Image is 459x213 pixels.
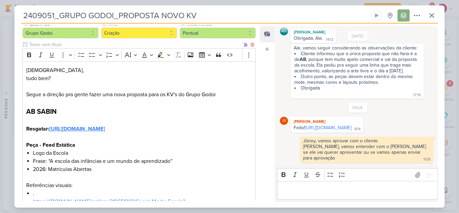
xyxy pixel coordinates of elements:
strong: Resgatar: [26,126,49,132]
strong: Peça - Feed Estática [26,142,75,148]
input: Texto sem título [28,41,242,48]
a: https://[DOMAIN_NAME]/gallery/213651369/Social-Media-Escola?tracking_source=search_projects|escol... [33,198,185,213]
div: Editor toolbar [23,48,256,61]
div: Editor toolbar [277,168,438,181]
strong: AB SABIN [26,108,57,116]
button: Grupo Godoi [23,28,98,38]
li: Cliente informou que a única proposta que não faria é a de , porque tem muito apelo comercial e s... [294,51,421,74]
div: Ligar relógio [374,13,379,18]
p: JV [282,119,286,123]
p: Segue a direção pra gente fazer uma nova proposta para os KV's do Grupo Godoi [26,91,252,99]
div: [PERSON_NAME] [292,29,335,35]
p: [DEMOGRAPHIC_DATA], [26,66,252,74]
div: 14:12 [326,37,333,42]
a: [URL][DOMAIN_NAME] [49,126,105,132]
li: Logo da Escola [33,149,252,157]
div: [PERSON_NAME], vamos entender com o [PERSON_NAME] se ele vai querer apresentar ou se vamos apenas... [303,144,427,161]
div: Aline Gimenez Graciano [280,27,288,35]
div: Feito! [294,125,351,131]
div: [PERSON_NAME] [292,118,362,125]
button: Criação [101,28,177,38]
button: Pontual [180,28,256,38]
li: Obrigada [294,85,421,91]
p: AG [281,30,286,33]
input: Kard Sem Título [21,9,369,22]
div: Editor editing area: main [277,181,438,200]
p: tudo bem? [26,74,252,82]
div: Jôney, vamos aprovar com o cliente. [303,138,430,144]
strong: AB [300,57,306,62]
div: Obrigada, Ale. [294,35,323,41]
div: 17:10 [413,93,421,98]
li: Frase: “A escola das infâncias e um mundo de aprendizado” [33,157,252,165]
p: Referências visuais: [26,181,252,189]
a: [URL][DOMAIN_NAME] [305,125,351,131]
li: Outro ponto, as peças devem estar dentro do mesmo mote, mesmas cores e layouts próximos. [294,74,421,85]
div: Joney Viana [280,117,288,125]
div: Ale, vamos seguir considerando as observações da cliente: [294,45,421,51]
div: 8:14 [354,127,361,132]
li: 2026: Matrículas Abertas [33,165,252,173]
div: 9:08 [423,157,430,162]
